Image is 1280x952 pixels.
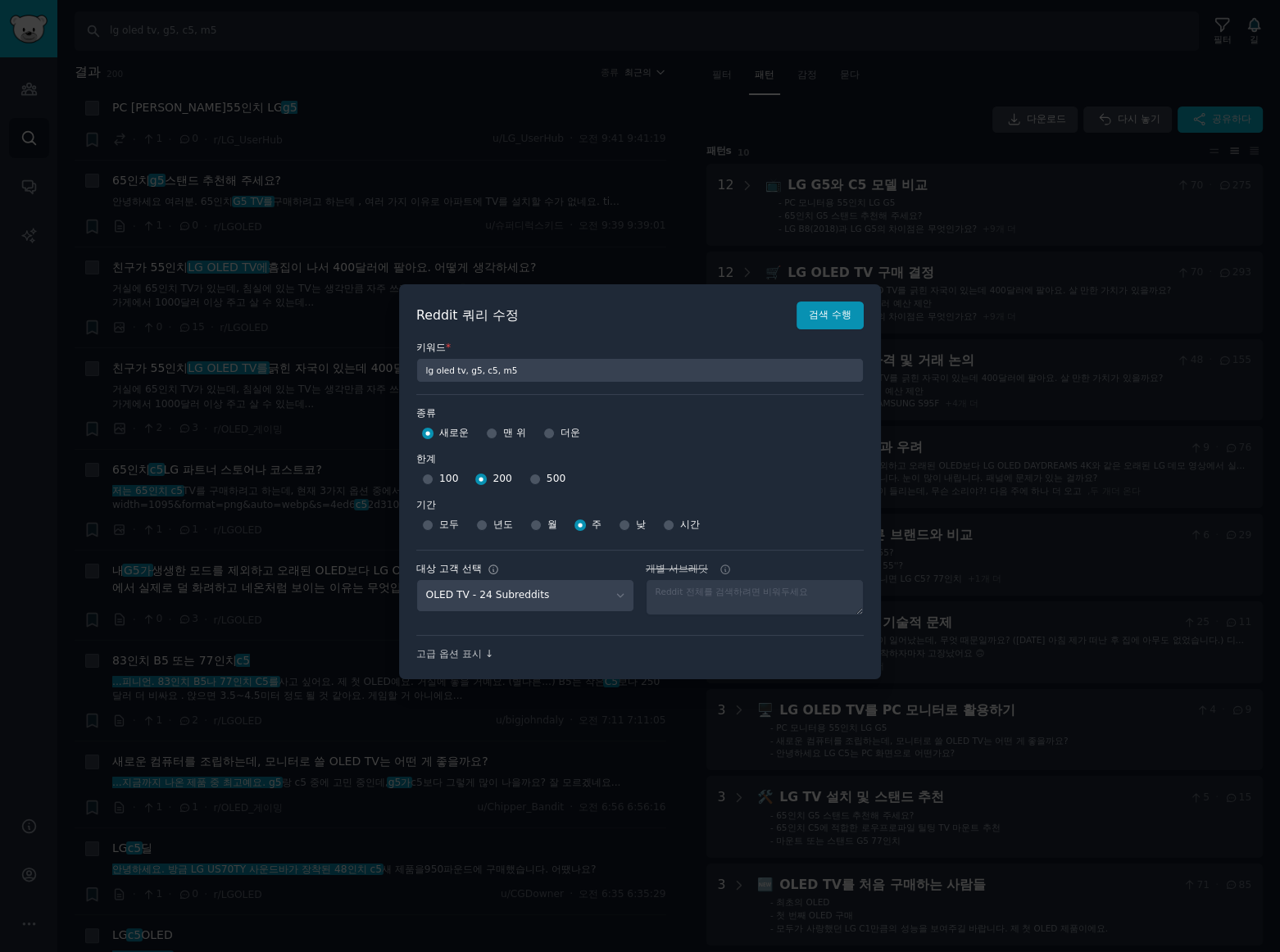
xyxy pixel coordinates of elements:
font: 더운 [561,427,580,438]
font: 200 [492,473,511,484]
font: 개별 서브레딧 [646,563,708,574]
font: 100 [439,473,458,484]
font: 낮 [636,519,646,530]
font: 년도 [493,519,513,530]
font: Reddit 쿼리 수정 [416,307,519,323]
font: 월 [547,519,557,530]
input: Reddit에서 검색할 키워드 [416,358,864,383]
button: 검색 수행 [797,301,864,329]
font: 대상 고객 선택 [416,563,482,574]
font: 고급 옵션 표시 ↓ [416,648,493,660]
font: 모두 [439,519,459,530]
font: 500 [547,473,565,484]
font: 시간 [680,519,700,530]
font: 주 [592,519,601,530]
font: 키워드 [416,342,446,353]
font: 검색 수행 [809,309,851,320]
font: 한계 [416,453,436,465]
font: 새로운 [439,427,469,438]
font: 종류 [416,407,436,419]
font: 맨 위 [503,427,526,438]
font: 기간 [416,499,436,510]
